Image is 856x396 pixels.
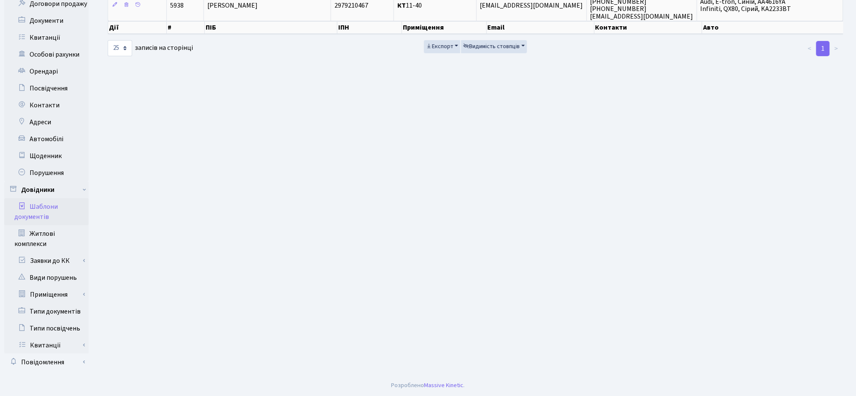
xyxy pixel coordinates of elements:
[4,97,89,114] a: Контакти
[424,381,464,390] a: Massive Kinetic
[487,21,595,34] th: Email
[397,1,406,10] b: КТ
[4,147,89,164] a: Щоденник
[108,21,167,34] th: Дії
[4,29,89,46] a: Квитанції
[4,63,89,80] a: Орендарі
[4,269,89,286] a: Види порушень
[4,164,89,181] a: Порушення
[337,21,402,34] th: ІПН
[10,337,89,354] a: Квитанції
[207,1,258,10] span: [PERSON_NAME]
[397,1,422,10] span: 11-40
[391,381,465,390] div: Розроблено .
[108,40,193,56] label: записів на сторінці
[334,1,368,10] span: 2979210467
[702,21,852,34] th: Авто
[4,131,89,147] a: Автомобілі
[170,1,184,10] span: 5938
[816,41,830,56] a: 1
[4,303,89,320] a: Типи документів
[426,42,454,51] span: Експорт
[4,198,89,225] a: Шаблони документів
[4,12,89,29] a: Документи
[461,40,527,53] button: Видимість стовпців
[4,46,89,63] a: Особові рахунки
[463,42,520,51] span: Видимість стовпців
[424,40,461,53] button: Експорт
[4,80,89,97] a: Посвідчення
[4,181,89,198] a: Довідники
[4,320,89,337] a: Типи посвідчень
[4,354,89,371] a: Повідомлення
[167,21,205,34] th: #
[108,40,132,56] select: записів на сторінці
[4,225,89,252] a: Житлові комплекси
[205,21,337,34] th: ПІБ
[480,1,583,10] span: [EMAIL_ADDRESS][DOMAIN_NAME]
[4,114,89,131] a: Адреси
[402,21,486,34] th: Приміщення
[10,286,89,303] a: Приміщення
[595,21,702,34] th: Контакти
[10,252,89,269] a: Заявки до КК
